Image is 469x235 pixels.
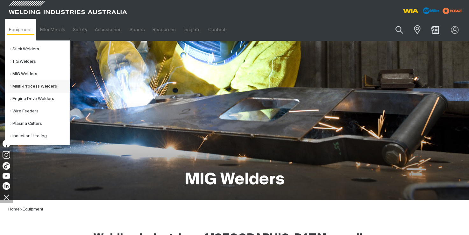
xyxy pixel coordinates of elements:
a: Wire Feeders [10,105,69,117]
a: Induction Heating [10,130,69,142]
a: Home [8,207,20,211]
a: Shopping cart (0 product(s)) [430,26,440,34]
nav: Main [5,19,349,41]
img: YouTube [3,173,10,179]
img: Facebook [3,140,10,147]
a: Spares [126,19,149,41]
input: Product name or item number... [380,22,410,37]
img: Instagram [3,151,10,159]
a: Filler Metals [36,19,69,41]
img: LinkedIn [3,182,10,190]
a: TIG Welders [10,55,69,68]
img: hide socials [1,192,12,203]
img: miller [441,6,464,16]
h1: MIG Welders [185,170,285,190]
a: Resources [149,19,180,41]
a: Multi-Process Welders [10,80,69,93]
a: Equipment [5,19,36,41]
a: Engine Drive Welders [10,93,69,105]
img: TikTok [3,162,10,170]
a: Insights [180,19,204,41]
button: Search products [388,22,410,37]
a: Safety [69,19,91,41]
a: Contact [204,19,230,41]
a: Accessories [91,19,125,41]
span: > [20,207,23,211]
a: Stick Welders [10,43,69,55]
a: MIG Welders [10,68,69,80]
a: Plasma Cutters [10,117,69,130]
a: Equipment [23,207,43,211]
ul: Equipment Submenu [5,40,70,145]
